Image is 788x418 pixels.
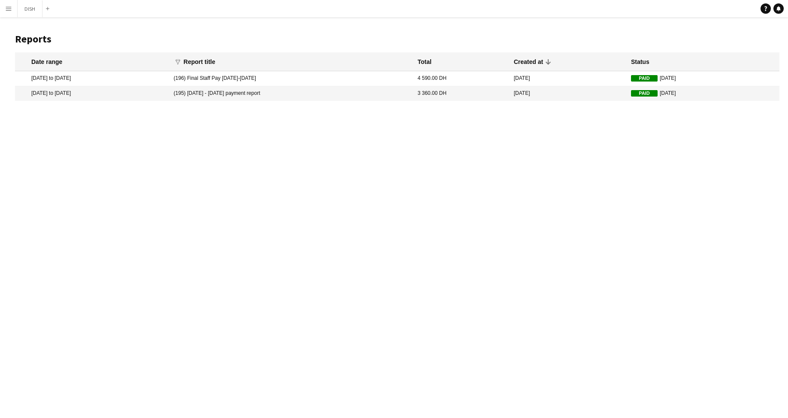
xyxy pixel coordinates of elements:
mat-cell: [DATE] [510,71,627,86]
mat-cell: [DATE] to [DATE] [15,86,169,101]
mat-cell: (196) Final Staff Pay [DATE]-[DATE] [169,71,414,86]
mat-cell: [DATE] [510,86,627,101]
div: Date range [31,58,62,66]
div: Created at [514,58,543,66]
div: Total [417,58,431,66]
mat-cell: (195) [DATE] - [DATE] payment report [169,86,414,101]
div: Created at [514,58,551,66]
div: Report title [184,58,215,66]
mat-cell: 4 590.00 DH [413,71,509,86]
mat-cell: [DATE] to [DATE] [15,71,169,86]
mat-cell: 3 360.00 DH [413,86,509,101]
div: Status [631,58,649,66]
div: Report title [184,58,223,66]
h1: Reports [15,33,779,45]
span: Paid [631,75,658,82]
mat-cell: [DATE] [627,86,779,101]
button: DISH [18,0,42,17]
mat-cell: [DATE] [627,71,779,86]
span: Paid [631,90,658,97]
